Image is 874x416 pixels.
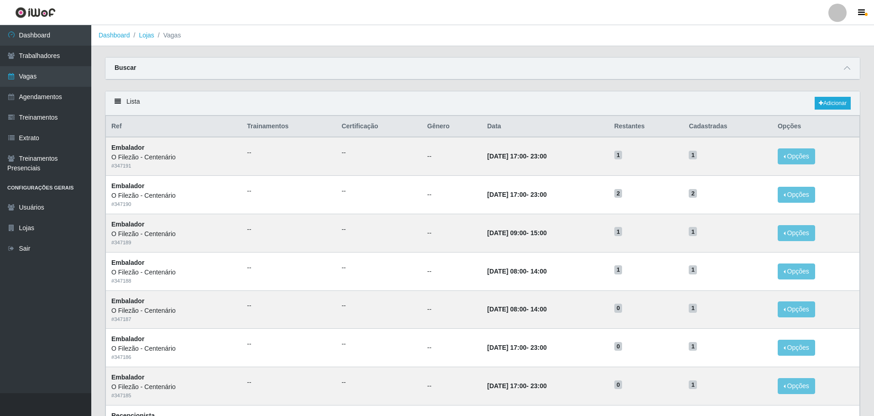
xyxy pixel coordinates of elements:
th: Trainamentos [241,116,336,137]
td: -- [422,137,481,175]
span: 1 [689,304,697,313]
strong: Embalador [111,259,144,266]
ul: -- [341,148,416,158]
th: Cadastradas [683,116,772,137]
time: [DATE] 17:00 [487,344,526,351]
strong: - [487,268,546,275]
strong: Buscar [115,64,136,71]
time: [DATE] 09:00 [487,229,526,237]
strong: Embalador [111,297,144,305]
strong: Embalador [111,221,144,228]
span: 2 [689,189,697,198]
nav: breadcrumb [91,25,874,46]
span: 2 [614,189,623,198]
ul: -- [247,301,330,311]
a: Lojas [139,32,154,39]
th: Restantes [609,116,684,137]
div: # 347186 [111,353,236,361]
strong: - [487,191,546,198]
td: -- [422,176,481,214]
ul: -- [341,301,416,311]
div: O Filezão - Centenário [111,229,236,239]
button: Opções [778,148,815,164]
th: Opções [772,116,860,137]
span: 1 [614,227,623,236]
time: [DATE] 08:00 [487,268,526,275]
img: CoreUI Logo [15,7,56,18]
div: O Filezão - Centenário [111,153,236,162]
ul: -- [247,186,330,196]
ul: -- [247,339,330,349]
th: Gênero [422,116,481,137]
span: 1 [689,265,697,274]
td: -- [422,290,481,329]
ul: -- [341,378,416,387]
strong: - [487,382,546,390]
td: -- [422,252,481,290]
div: O Filezão - Centenário [111,344,236,353]
time: 23:00 [530,191,547,198]
strong: Embalador [111,182,144,190]
button: Opções [778,225,815,241]
strong: - [487,344,546,351]
td: -- [422,367,481,405]
strong: - [487,153,546,160]
span: 0 [614,304,623,313]
div: Lista [105,91,860,116]
time: 23:00 [530,344,547,351]
div: O Filezão - Centenário [111,306,236,316]
ul: -- [247,148,330,158]
strong: Embalador [111,335,144,342]
a: Adicionar [815,97,851,110]
button: Opções [778,301,815,317]
span: 1 [689,380,697,390]
ul: -- [341,225,416,234]
time: [DATE] 17:00 [487,191,526,198]
time: 14:00 [530,268,547,275]
strong: - [487,229,546,237]
th: Data [481,116,608,137]
span: 1 [614,265,623,274]
div: # 347188 [111,277,236,285]
time: [DATE] 08:00 [487,305,526,313]
th: Certificação [336,116,422,137]
ul: -- [247,378,330,387]
strong: Embalador [111,374,144,381]
span: 1 [689,151,697,160]
ul: -- [247,225,330,234]
button: Opções [778,378,815,394]
time: 14:00 [530,305,547,313]
div: # 347185 [111,392,236,400]
time: [DATE] 17:00 [487,382,526,390]
div: # 347189 [111,239,236,247]
li: Vagas [154,31,181,40]
th: Ref [106,116,242,137]
div: # 347191 [111,162,236,170]
div: O Filezão - Centenário [111,268,236,277]
time: 23:00 [530,382,547,390]
div: O Filezão - Centenário [111,191,236,200]
button: Opções [778,187,815,203]
ul: -- [341,263,416,273]
div: O Filezão - Centenário [111,382,236,392]
strong: - [487,305,546,313]
time: [DATE] 17:00 [487,153,526,160]
ul: -- [341,186,416,196]
span: 1 [689,342,697,351]
button: Opções [778,340,815,356]
button: Opções [778,263,815,279]
strong: Embalador [111,144,144,151]
td: -- [422,214,481,252]
div: # 347190 [111,200,236,208]
time: 15:00 [530,229,547,237]
span: 0 [614,380,623,390]
td: -- [422,329,481,367]
span: 0 [614,342,623,351]
ul: -- [247,263,330,273]
a: Dashboard [99,32,130,39]
span: 1 [689,227,697,236]
time: 23:00 [530,153,547,160]
span: 1 [614,151,623,160]
ul: -- [341,339,416,349]
div: # 347187 [111,316,236,323]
